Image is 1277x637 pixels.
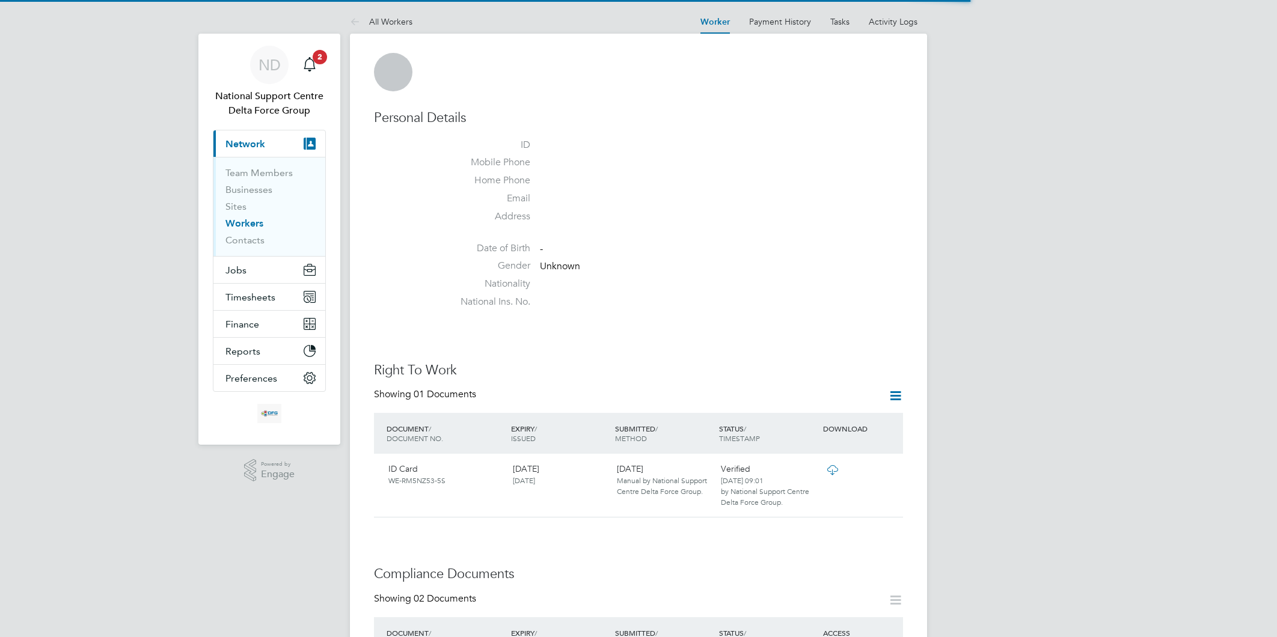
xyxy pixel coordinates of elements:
[612,418,716,449] div: SUBMITTED
[388,475,446,485] span: WE-RM5NZ53-5S
[213,157,325,256] div: Network
[617,475,707,496] span: Manual by National Support Centre Delta Force Group.
[721,463,750,474] span: Verified
[225,201,247,212] a: Sites
[513,475,535,485] span: [DATE]
[198,34,340,445] nav: Main navigation
[259,57,281,73] span: ND
[350,16,412,27] a: All Workers
[700,17,730,27] a: Worker
[213,404,326,423] a: Go to home page
[384,459,508,490] div: ID Card
[374,388,479,401] div: Showing
[261,469,295,480] span: Engage
[213,257,325,283] button: Jobs
[719,433,760,443] span: TIMESTAMP
[225,138,265,150] span: Network
[540,243,543,255] span: -
[384,418,508,449] div: DOCUMENT
[225,184,272,195] a: Businesses
[213,365,325,391] button: Preferences
[446,156,530,169] label: Mobile Phone
[540,261,580,273] span: Unknown
[225,167,293,178] a: Team Members
[429,424,431,433] span: /
[374,109,903,127] h3: Personal Details
[655,424,658,433] span: /
[213,311,325,337] button: Finance
[244,459,295,482] a: Powered byEngage
[257,404,281,423] img: deltaforcegroup-logo-retina.png
[446,192,530,205] label: Email
[213,46,326,118] a: NDNational Support Centre Delta Force Group
[446,242,530,255] label: Date of Birth
[213,338,325,364] button: Reports
[446,139,530,151] label: ID
[374,362,903,379] h3: Right To Work
[387,433,443,443] span: DOCUMENT NO.
[374,593,479,605] div: Showing
[511,433,536,443] span: ISSUED
[213,284,325,310] button: Timesheets
[414,593,476,605] span: 02 Documents
[869,16,917,27] a: Activity Logs
[261,459,295,469] span: Powered by
[213,89,326,118] span: National Support Centre Delta Force Group
[721,486,809,507] span: by National Support Centre Delta Force Group.
[225,291,275,303] span: Timesheets
[225,373,277,384] span: Preferences
[534,424,537,433] span: /
[749,16,811,27] a: Payment History
[374,565,903,583] h3: Compliance Documents
[446,278,530,290] label: Nationality
[446,296,530,308] label: National Ins. No.
[508,459,612,490] div: [DATE]
[414,388,476,400] span: 01 Documents
[213,130,325,157] button: Network
[508,418,612,449] div: EXPIRY
[225,218,263,229] a: Workers
[225,346,260,357] span: Reports
[446,174,530,187] label: Home Phone
[446,260,530,272] label: Gender
[744,424,746,433] span: /
[716,418,820,449] div: STATUS
[721,475,764,485] span: [DATE] 09:01
[615,433,647,443] span: METHOD
[612,459,716,501] div: [DATE]
[225,234,265,246] a: Contacts
[820,418,903,439] div: DOWNLOAD
[313,50,327,64] span: 2
[446,210,530,223] label: Address
[225,318,259,330] span: Finance
[225,264,247,276] span: Jobs
[830,16,850,27] a: Tasks
[298,46,322,84] a: 2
